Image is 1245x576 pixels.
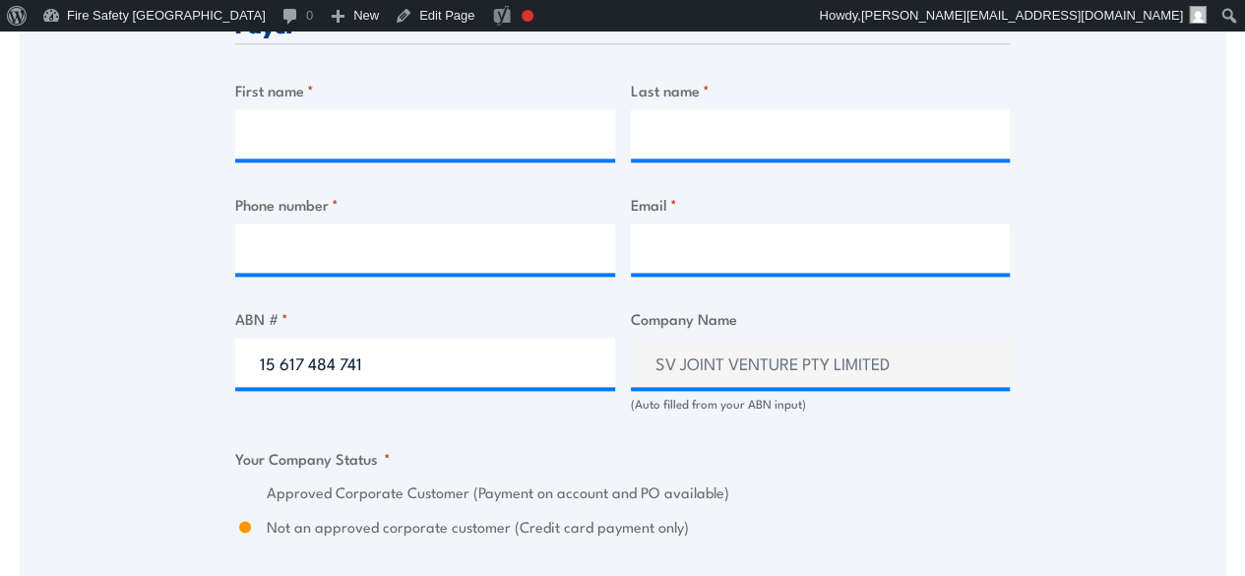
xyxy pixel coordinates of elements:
label: Last name [631,79,1011,101]
label: Company Name [631,307,1011,330]
div: Focus keyphrase not set [522,10,533,22]
label: Phone number [235,193,615,216]
label: Approved Corporate Customer (Payment on account and PO available) [267,481,1010,504]
h3: Payer [235,13,1010,35]
span: [PERSON_NAME][EMAIL_ADDRESS][DOMAIN_NAME] [861,8,1183,23]
label: Not an approved corporate customer (Credit card payment only) [267,516,1010,539]
legend: Your Company Status [235,447,391,470]
label: First name [235,79,615,101]
div: (Auto filled from your ABN input) [631,395,1011,414]
label: ABN # [235,307,615,330]
label: Email [631,193,1011,216]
